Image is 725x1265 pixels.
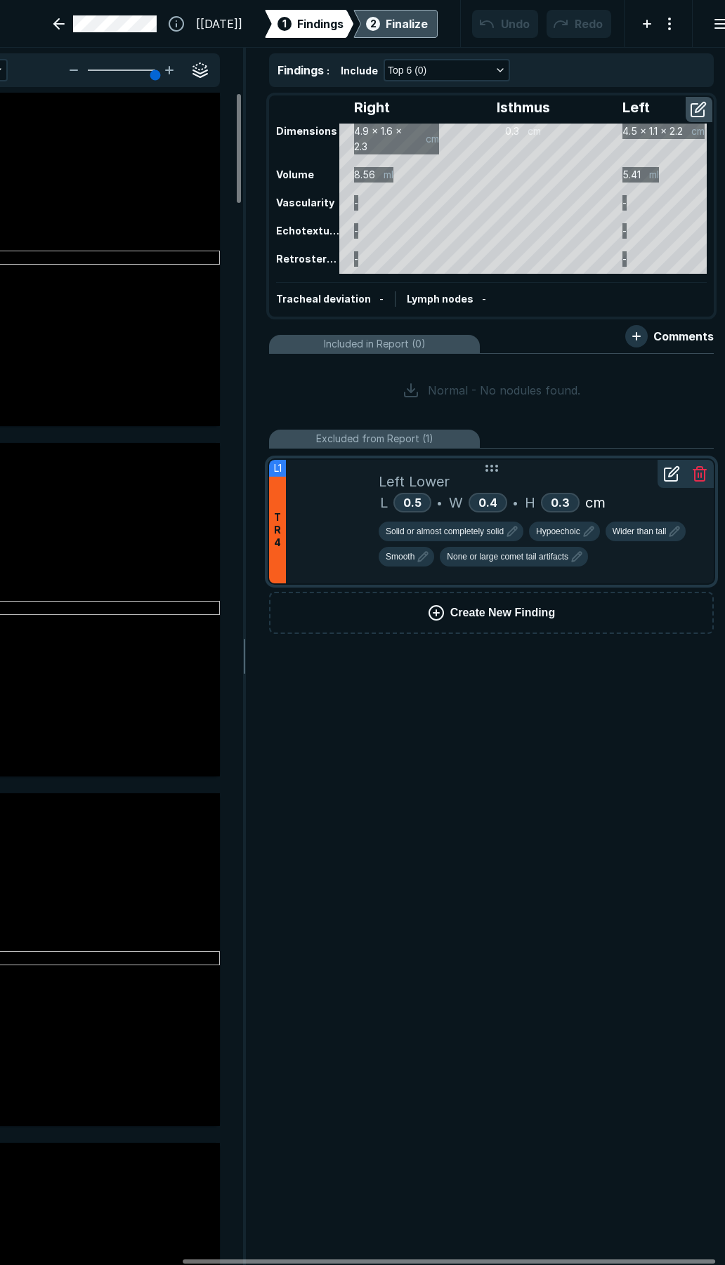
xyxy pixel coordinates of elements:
[449,492,463,513] span: W
[265,10,353,38] div: 1Findings
[316,431,433,446] span: Excluded from Report (1)
[478,496,497,510] span: 0.4
[386,525,504,538] span: Solid or almost completely solid
[269,460,714,583] li: L1TR4Left LowerL0.5•W0.4•H0.3cm
[653,328,714,345] span: Comments
[341,63,378,78] span: Include
[403,496,422,510] span: 0.5
[196,15,242,32] span: [[DATE]]
[353,10,438,38] div: 2Finalize
[324,336,426,352] span: Included in Report (0)
[613,525,667,538] span: Wider than tall
[379,293,384,305] span: -
[327,65,329,77] span: :
[585,492,606,513] span: cm
[525,492,535,513] span: H
[386,15,428,32] div: Finalize
[472,10,538,38] button: Undo
[407,293,473,305] span: Lymph nodes
[297,15,344,32] span: Findings
[269,592,714,634] button: Create New Finding
[428,382,580,399] span: Normal - No nodules found.
[513,494,518,511] span: •
[547,10,611,38] button: Redo
[379,471,450,492] span: Left Lower
[437,494,442,511] span: •
[380,492,388,513] span: L
[388,62,426,78] span: Top 6 (0)
[536,525,580,538] span: Hypoechoic
[450,604,555,621] span: Create New Finding
[22,8,34,39] a: See-Mode Logo
[269,430,714,449] li: Excluded from Report (1)
[277,63,324,77] span: Findings
[282,16,287,31] span: 1
[274,511,281,549] span: T R 4
[482,293,486,305] span: -
[276,293,371,305] span: Tracheal deviation
[370,16,377,31] span: 2
[386,550,414,563] span: Smooth
[551,496,570,510] span: 0.3
[447,550,568,563] span: None or large comet tail artifacts
[274,461,282,476] span: L1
